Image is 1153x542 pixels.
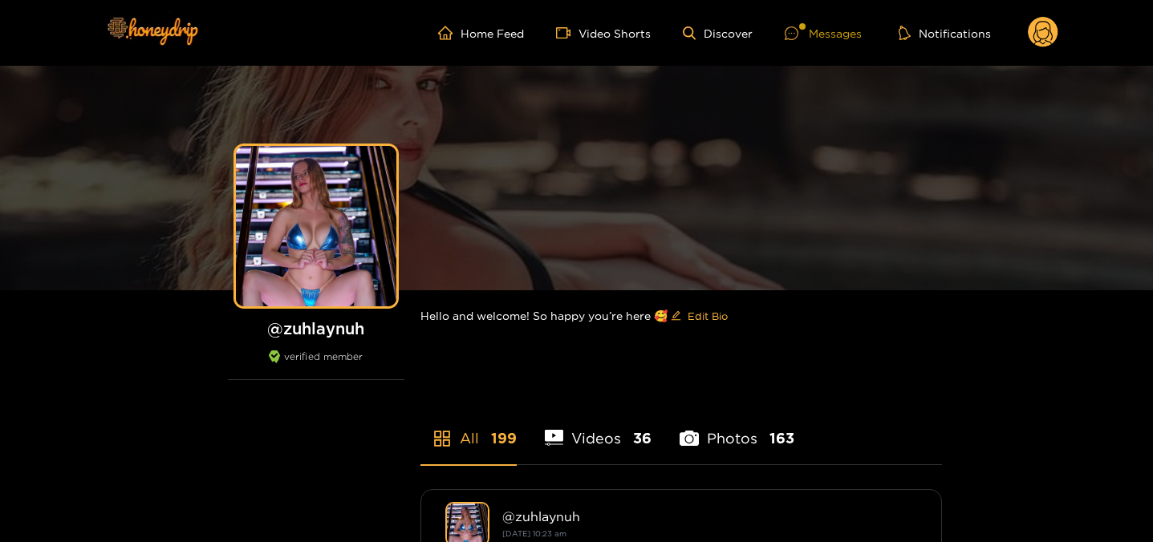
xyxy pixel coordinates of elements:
[556,26,579,40] span: video-camera
[545,392,652,464] li: Videos
[556,26,651,40] a: Video Shorts
[420,290,942,342] div: Hello and welcome! So happy you’re here 🥰
[671,310,681,322] span: edit
[688,308,728,324] span: Edit Bio
[502,529,566,538] small: [DATE] 10:23 am
[894,25,996,41] button: Notifications
[633,428,652,448] span: 36
[668,303,731,329] button: editEdit Bio
[785,24,862,42] div: Messages
[438,26,524,40] a: Home Feed
[228,318,404,338] h1: @ zuhlaynuh
[769,428,794,448] span: 163
[491,428,517,448] span: 199
[438,26,461,40] span: home
[680,392,794,464] li: Photos
[432,429,452,448] span: appstore
[228,350,404,380] div: verified member
[683,26,753,40] a: Discover
[420,392,517,464] li: All
[502,509,917,524] div: @ zuhlaynuh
